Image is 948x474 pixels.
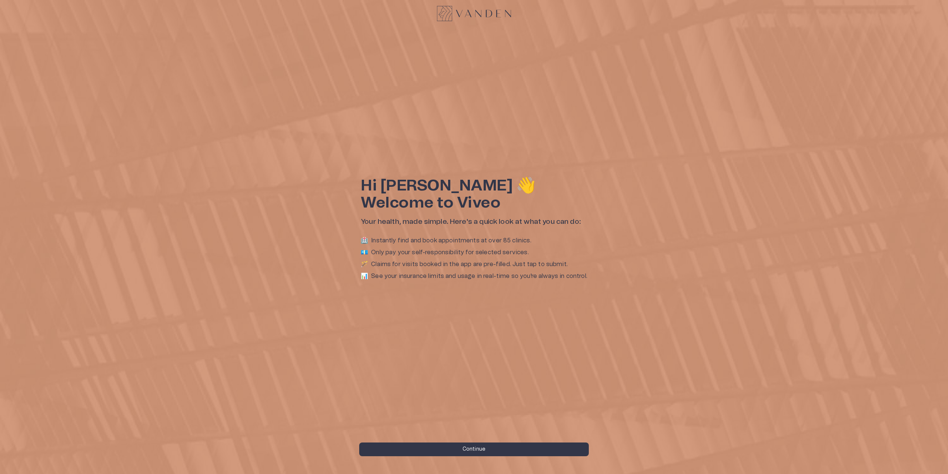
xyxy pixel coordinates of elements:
[361,272,587,281] li: 📊
[463,445,485,453] p: Continue
[371,248,528,257] p: Only pay your self-responsibility for selected services.
[359,442,589,456] button: Continue
[361,260,587,269] li: 🪄
[361,194,587,211] h1: Welcome to Viveo
[361,248,587,257] li: 💶
[371,272,587,281] p: See your insurance limits and usage in real-time so you're always in control.
[371,236,531,245] p: Instantly find and book appointments at over 85 clinics.
[371,260,568,269] p: Claims for visits booked in the app are pre-filled. Just tap to submit.
[361,217,587,227] h6: Your health, made simple. Here's a quick look at what you can do:
[361,177,587,194] h1: Hi [PERSON_NAME] 👋
[361,236,587,245] li: 🏥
